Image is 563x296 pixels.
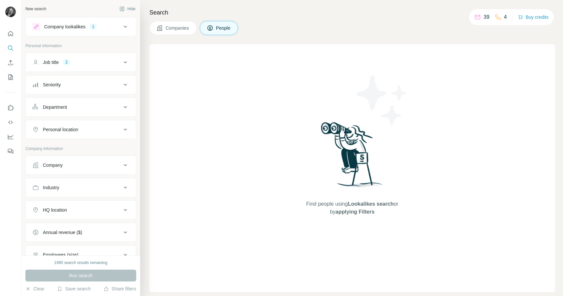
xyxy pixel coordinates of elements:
span: People [216,25,231,31]
button: Use Surfe API [5,116,16,128]
button: Department [26,99,136,115]
div: Employees (size) [43,252,78,258]
button: Annual revenue ($) [26,224,136,240]
h4: Search [149,8,555,17]
button: Clear [25,285,44,292]
button: Feedback [5,145,16,157]
div: Company lookalikes [44,23,85,30]
button: Save search [57,285,91,292]
div: HQ location [43,207,67,213]
div: Job title [43,59,59,66]
button: Industry [26,180,136,195]
div: Department [43,104,67,110]
div: 2 [63,59,70,65]
button: Dashboard [5,131,16,143]
div: Seniority [43,81,61,88]
button: Share filters [104,285,136,292]
div: 1 [89,24,97,30]
div: Personal location [43,126,78,133]
img: Avatar [5,7,16,17]
button: Seniority [26,77,136,93]
span: Companies [166,25,190,31]
button: Job title2 [26,54,136,70]
img: Surfe Illustration - Woman searching with binoculars [318,120,387,194]
button: Personal location [26,122,136,137]
span: Find people using or by [299,200,405,216]
button: HQ location [26,202,136,218]
span: applying Filters [335,209,374,215]
button: Use Surfe on LinkedIn [5,102,16,114]
button: Employees (size) [26,247,136,263]
div: Industry [43,184,59,191]
button: Buy credits [518,13,548,22]
button: Company [26,157,136,173]
p: 39 [484,13,489,21]
div: Company [43,162,63,168]
button: Company lookalikes1 [26,19,136,35]
p: 4 [504,13,507,21]
button: Hide [115,4,140,14]
div: 1990 search results remaining [54,260,108,266]
p: Company information [25,146,136,152]
button: My lists [5,71,16,83]
button: Quick start [5,28,16,40]
img: Surfe Illustration - Stars [352,71,412,130]
button: Search [5,42,16,54]
p: Personal information [25,43,136,49]
div: New search [25,6,46,12]
span: Lookalikes search [348,201,394,207]
div: Annual revenue ($) [43,229,82,236]
button: Enrich CSV [5,57,16,69]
